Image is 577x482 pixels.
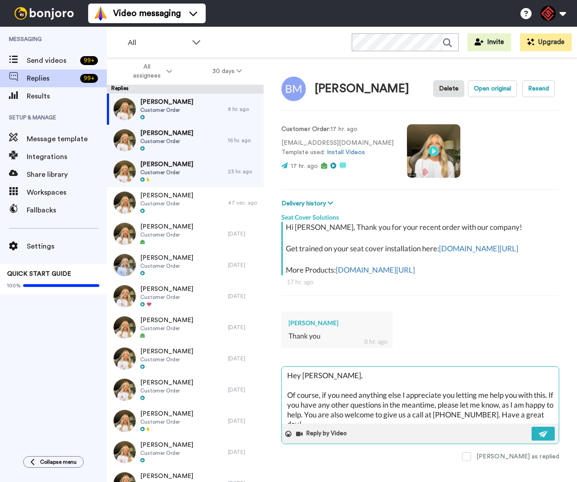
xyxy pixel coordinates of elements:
[433,80,464,97] button: Delete
[539,430,549,437] img: send-white.svg
[228,106,259,113] div: 8 hr. ago
[522,80,555,97] button: Resend
[7,282,21,289] span: 100%
[228,449,259,456] div: [DATE]
[107,94,264,125] a: [PERSON_NAME]Customer Order8 hr. ago
[140,441,193,449] span: [PERSON_NAME]
[140,409,193,418] span: [PERSON_NAME]
[364,337,387,346] div: 8 hr. ago
[27,151,107,162] span: Integrations
[80,56,98,65] div: 99 +
[107,85,264,94] div: Replies
[27,134,107,144] span: Message template
[107,312,264,343] a: [PERSON_NAME]Customer Order[DATE]
[107,125,264,156] a: [PERSON_NAME]Customer Order16 hr. ago
[140,231,193,238] span: Customer Order
[228,199,259,206] div: 47 sec. ago
[114,316,136,339] img: 5b64d316-396c-4c08-b6a0-1cac7024fb7e-thumb.jpg
[140,262,193,270] span: Customer Order
[140,378,193,387] span: [PERSON_NAME]
[114,379,136,401] img: 679abd21-8fb9-4071-a98c-8caf1c0324ba-thumb.jpg
[140,129,193,138] span: [PERSON_NAME]
[107,218,264,249] a: [PERSON_NAME]Customer Order[DATE]
[114,285,136,307] img: 83bab674-ccad-47fa-a0ff-c57d6d9fc27c-thumb.jpg
[140,222,193,231] span: [PERSON_NAME]
[281,126,329,132] strong: Customer Order
[7,271,71,277] span: QUICK START GUIDE
[114,98,136,120] img: 62bcd009-1bee-4051-8405-fe6868544970-thumb.jpg
[286,222,557,275] div: Hi [PERSON_NAME], Thank you for your recent order with our company! Get trained on your seat cove...
[107,343,264,374] a: [PERSON_NAME]Customer Order[DATE]
[282,367,559,424] textarea: Hey [PERSON_NAME], Of course, if you need anything else I appreciate you letting me help you with...
[140,325,193,332] span: Customer Order
[140,285,193,294] span: [PERSON_NAME]
[114,129,136,151] img: 5040f896-27fc-4f27-a741-6c69953681b2-thumb.jpg
[114,347,136,370] img: bed0879b-9833-4163-af93-a5b5a0ce2575-thumb.jpg
[109,59,192,84] button: All assignees
[291,163,318,169] span: 17 hr. ago
[114,160,136,183] img: 9a3d34f4-6e89-454e-b18f-c602a6e37c91-thumb.jpg
[228,386,259,393] div: [DATE]
[288,319,386,327] div: [PERSON_NAME]
[228,417,259,425] div: [DATE]
[80,74,98,83] div: 99 +
[140,160,193,169] span: [PERSON_NAME]
[140,472,193,481] span: [PERSON_NAME]
[140,387,193,394] span: Customer Order
[439,244,518,253] a: [DOMAIN_NAME][URL]
[107,187,264,218] a: [PERSON_NAME]Customer Order47 sec. ago
[140,316,193,325] span: [PERSON_NAME]
[113,7,181,20] span: Video messaging
[228,324,259,331] div: [DATE]
[140,138,193,145] span: Customer Order
[107,374,264,405] a: [PERSON_NAME]Customer Order[DATE]
[288,331,386,341] div: Thank you
[140,356,193,363] span: Customer Order
[107,405,264,437] a: [PERSON_NAME]Customer Order[DATE]
[315,82,409,95] div: [PERSON_NAME]
[107,437,264,468] a: [PERSON_NAME]Customer Order[DATE]
[27,241,107,252] span: Settings
[27,187,107,198] span: Workspaces
[140,294,193,301] span: Customer Order
[11,7,77,20] img: bj-logo-header-white.svg
[140,418,193,425] span: Customer Order
[336,265,415,274] a: [DOMAIN_NAME][URL]
[27,169,107,180] span: Share library
[27,55,77,66] span: Send videos
[192,63,262,79] button: 30 days
[114,410,136,432] img: b57aca97-74ef-474d-9708-d75dca591c50-thumb.jpg
[27,205,107,216] span: Fallbacks
[228,230,259,237] div: [DATE]
[468,80,517,97] button: Open original
[140,106,193,114] span: Customer Order
[140,347,193,356] span: [PERSON_NAME]
[140,191,193,200] span: [PERSON_NAME]
[140,449,193,457] span: Customer Order
[281,208,559,222] div: Seat Cover Solutions
[281,125,394,134] p: : 17 hr. ago
[287,278,554,286] div: 17 hr. ago
[27,73,77,84] span: Replies
[520,33,572,51] button: Upgrade
[281,199,336,208] button: Delivery history
[281,139,394,157] p: [EMAIL_ADDRESS][DOMAIN_NAME] Template used:
[295,427,349,441] button: Reply by Video
[327,149,365,155] a: Install Videos
[228,168,259,175] div: 23 hr. ago
[228,293,259,300] div: [DATE]
[107,281,264,312] a: [PERSON_NAME]Customer Order[DATE]
[107,156,264,187] a: [PERSON_NAME]Customer Order23 hr. ago
[476,452,559,461] div: [PERSON_NAME] as replied
[23,456,84,468] button: Collapse menu
[140,200,193,207] span: Customer Order
[27,91,107,102] span: Results
[40,458,77,466] span: Collapse menu
[467,33,511,51] button: Invite
[228,355,259,362] div: [DATE]
[114,254,136,276] img: 150d64ad-4b55-4092-9f7e-e21d54206a0e-thumb.jpg
[281,77,306,101] img: Image of Brian McMahon
[93,6,108,20] img: vm-color.svg
[129,62,165,80] span: All assignees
